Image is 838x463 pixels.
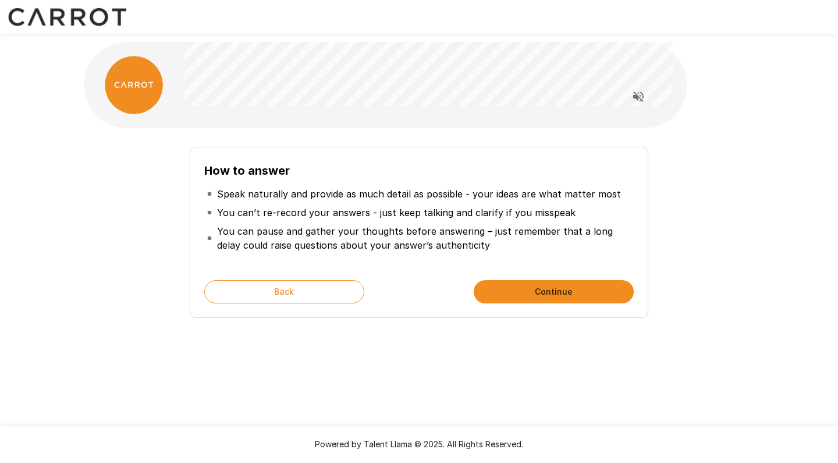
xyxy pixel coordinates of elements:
[204,280,364,303] button: Back
[14,439,824,450] p: Powered by Talent Llama © 2025. All Rights Reserved.
[204,164,290,178] b: How to answer
[217,187,621,201] p: Speak naturally and provide as much detail as possible - your ideas are what matter most
[627,85,650,108] button: Read questions aloud
[474,280,634,303] button: Continue
[217,224,631,252] p: You can pause and gather your thoughts before answering – just remember that a long delay could r...
[105,56,163,114] img: carrot_logo.png
[217,206,576,220] p: You can’t re-record your answers - just keep talking and clarify if you misspeak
